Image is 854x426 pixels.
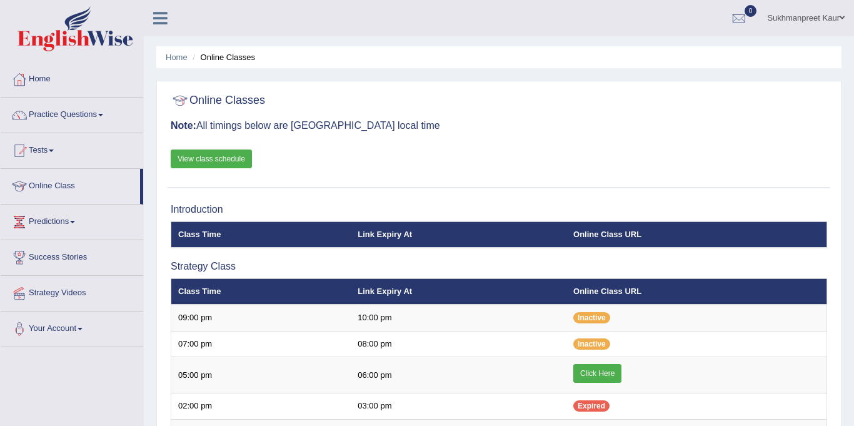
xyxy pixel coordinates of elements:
[351,331,566,357] td: 08:00 pm
[1,98,143,129] a: Practice Questions
[351,278,566,305] th: Link Expiry At
[171,221,351,248] th: Class Time
[166,53,188,62] a: Home
[351,221,566,248] th: Link Expiry At
[1,240,143,271] a: Success Stories
[1,312,143,343] a: Your Account
[171,204,827,215] h3: Introduction
[1,62,143,93] a: Home
[351,357,566,393] td: 06:00 pm
[171,331,351,357] td: 07:00 pm
[171,261,827,272] h3: Strategy Class
[573,338,610,350] span: Inactive
[1,276,143,307] a: Strategy Videos
[573,364,621,383] a: Click Here
[189,51,255,63] li: Online Classes
[1,205,143,236] a: Predictions
[171,357,351,393] td: 05:00 pm
[1,133,143,165] a: Tests
[171,305,351,331] td: 09:00 pm
[171,120,196,131] b: Note:
[171,278,351,305] th: Class Time
[573,400,610,412] span: Expired
[566,221,826,248] th: Online Class URL
[171,150,252,168] a: View class schedule
[171,393,351,420] td: 02:00 pm
[573,312,610,323] span: Inactive
[351,393,566,420] td: 03:00 pm
[745,5,757,17] span: 0
[351,305,566,331] td: 10:00 pm
[566,278,826,305] th: Online Class URL
[1,169,140,200] a: Online Class
[171,91,265,110] h2: Online Classes
[171,120,827,131] h3: All timings below are [GEOGRAPHIC_DATA] local time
